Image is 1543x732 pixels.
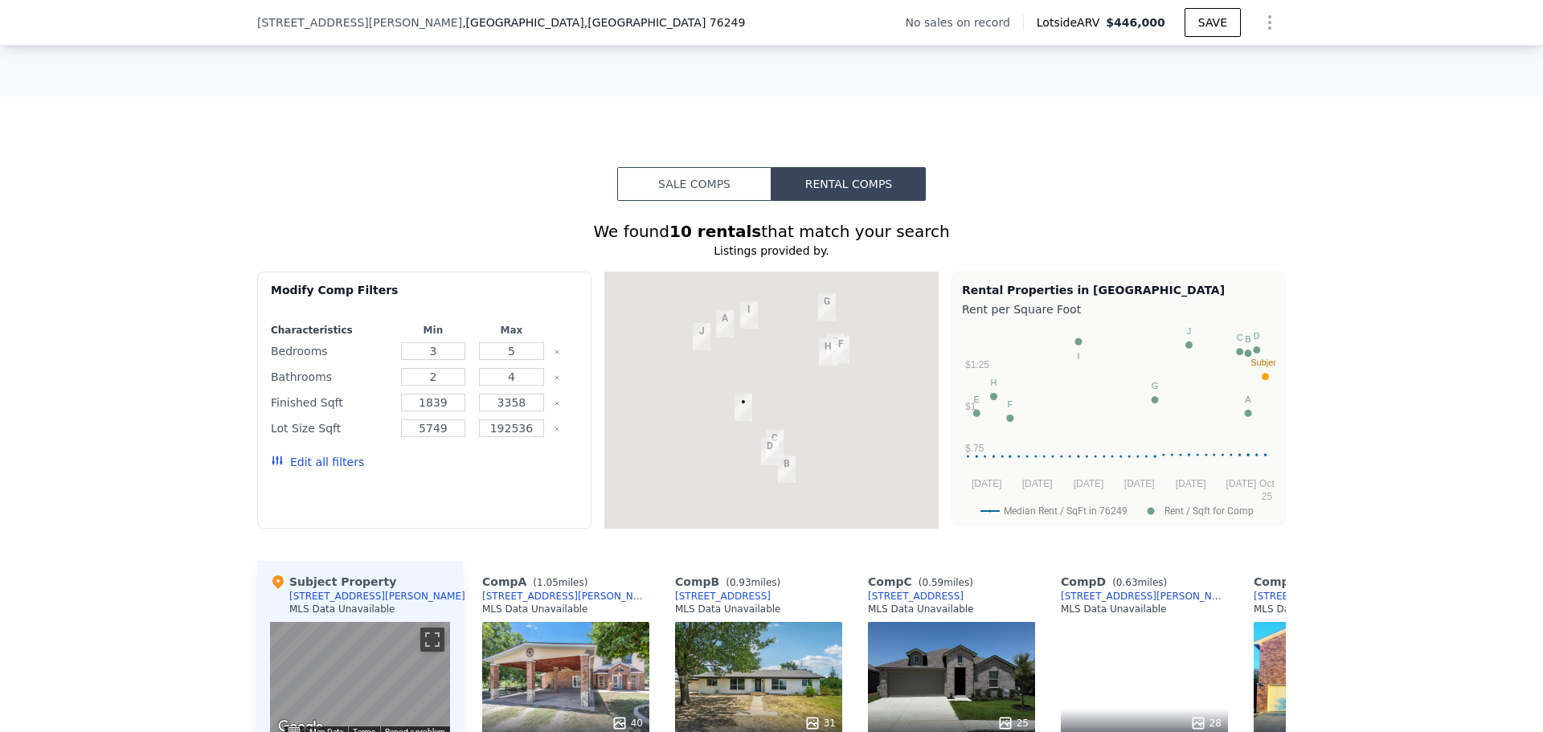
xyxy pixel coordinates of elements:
text: B [1245,334,1250,344]
button: Rental Comps [771,167,926,201]
div: MLS Data Unavailable [868,603,974,615]
svg: A chart. [962,321,1275,521]
button: Edit all filters [271,454,364,470]
span: 0.93 [730,577,751,588]
a: [STREET_ADDRESS] [1254,590,1349,603]
text: Subject [1250,358,1280,367]
text: [DATE] [972,478,1002,489]
a: [STREET_ADDRESS] [868,590,964,603]
text: $1.25 [965,359,989,370]
text: [DATE] [1124,478,1155,489]
button: Toggle fullscreen view [420,628,444,652]
span: ( miles) [912,577,980,588]
div: Subject Property [270,574,396,590]
div: 25 [997,715,1029,731]
div: 435 S 2nd St [693,323,710,350]
text: E [974,395,980,404]
text: Rent / Sqft for Comp [1164,505,1254,517]
text: 25 [1262,491,1273,502]
span: Lotside ARV [1037,14,1106,31]
a: [STREET_ADDRESS][PERSON_NAME] [1061,590,1228,603]
span: 0.63 [1116,577,1138,588]
div: 28 [1190,715,1222,731]
div: 1609 Cansler Drive [761,438,779,465]
div: Comp B [675,574,787,590]
div: MLS Data Unavailable [1254,603,1360,615]
span: , [GEOGRAPHIC_DATA] 76249 [584,16,746,29]
span: [STREET_ADDRESS][PERSON_NAME] [257,14,462,31]
text: Median Rent / SqFt in 76249 [1004,505,1128,517]
text: F [1008,399,1013,409]
text: $1 [965,401,976,412]
text: H [990,378,997,387]
div: 321 Chisholm Trl [819,338,837,366]
div: 31 [804,715,836,731]
div: 6124 Jackson Rd [735,394,752,421]
div: Characteristics [271,324,391,337]
div: 1620 Santa Fe Trl [826,333,844,361]
text: [DATE] [1226,478,1257,489]
div: Comp A [482,574,594,590]
span: ( miles) [526,577,594,588]
text: [DATE] [1176,478,1206,489]
div: Bedrooms [271,340,391,362]
div: Comp D [1061,574,1173,590]
div: 1628 Alberque Drive [766,430,784,457]
div: 3318 Camden Creek Rd [818,293,836,321]
div: Comp E [1254,574,1365,590]
div: 1629 Dream Catcher Way [832,336,849,363]
text: G [1152,381,1159,391]
div: 322 E Lloyd St [740,301,758,329]
div: Comp C [868,574,980,590]
button: Clear [554,349,560,355]
span: 1.05 [537,577,559,588]
div: 102 E Britton St [716,310,734,337]
a: [STREET_ADDRESS][PERSON_NAME] [482,590,649,603]
button: Clear [554,374,560,381]
div: Rental Properties in [GEOGRAPHIC_DATA] [962,282,1275,298]
span: , [GEOGRAPHIC_DATA] [462,14,745,31]
div: Lot Size Sqft [271,417,391,440]
div: We found that match your search [257,220,1286,243]
button: SAVE [1185,8,1241,37]
div: Bathrooms [271,366,391,388]
text: D [1254,331,1260,341]
span: $446,000 [1106,16,1165,29]
span: 0.59 [922,577,943,588]
text: J [1187,326,1192,336]
text: [DATE] [1022,478,1053,489]
text: Oct [1259,478,1275,489]
span: ( miles) [1106,577,1173,588]
div: Min [397,324,469,337]
span: ( miles) [719,577,787,588]
div: 1222 Golden Hoof Drive [778,456,796,483]
text: C [1237,333,1243,342]
div: [STREET_ADDRESS][PERSON_NAME] [289,590,465,603]
div: MLS Data Unavailable [1061,603,1167,615]
div: 40 [612,715,643,731]
text: I [1077,351,1079,361]
text: $.75 [965,443,984,454]
div: MLS Data Unavailable [289,603,395,615]
div: Rent per Square Foot [962,298,1275,321]
button: Clear [554,426,560,432]
button: Show Options [1254,6,1286,39]
div: Modify Comp Filters [271,282,578,311]
text: A [1245,395,1251,404]
div: Finished Sqft [271,391,391,414]
button: Clear [554,400,560,407]
text: [DATE] [1074,478,1104,489]
div: Max [476,324,548,337]
a: [STREET_ADDRESS] [675,590,771,603]
div: No sales on record [906,14,1023,31]
button: Sale Comps [617,167,771,201]
div: MLS Data Unavailable [482,603,588,615]
strong: 10 rentals [669,222,761,241]
div: Listings provided by . [257,243,1286,259]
